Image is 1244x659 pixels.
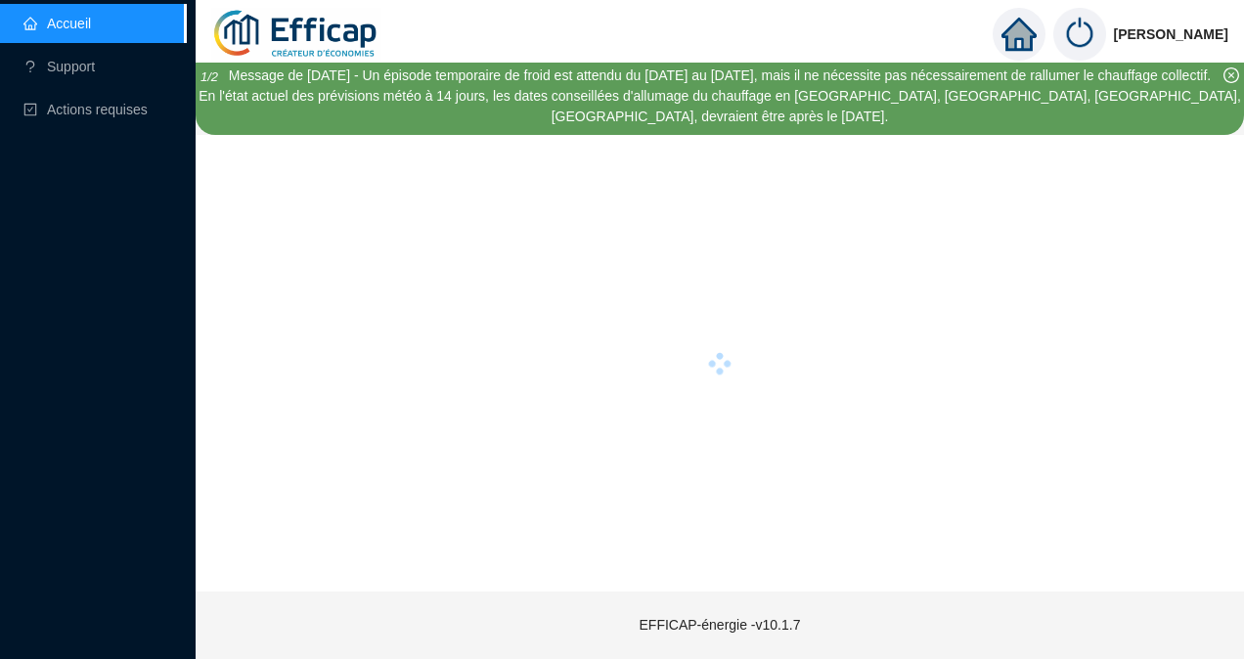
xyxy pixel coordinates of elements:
[199,66,1241,86] div: Message de [DATE] - Un épisode temporaire de froid est attendu du [DATE] au [DATE], mais il ne né...
[200,69,218,84] i: 1 / 2
[1114,3,1228,66] span: [PERSON_NAME]
[23,59,95,74] a: questionSupport
[1053,8,1106,61] img: power
[23,16,91,31] a: homeAccueil
[1001,17,1037,52] span: home
[1223,67,1239,83] span: close-circle
[23,103,37,116] span: check-square
[47,102,148,117] span: Actions requises
[640,617,801,633] span: EFFICAP-énergie - v10.1.7
[199,86,1241,127] div: En l'état actuel des prévisions météo à 14 jours, les dates conseillées d'allumage du chauffage e...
